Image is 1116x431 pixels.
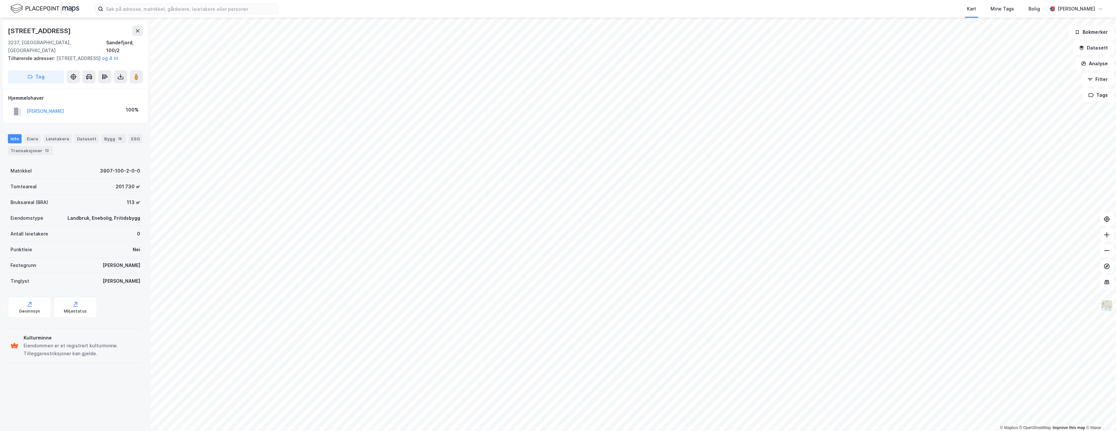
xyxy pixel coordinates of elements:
a: OpenStreetMap [1019,425,1051,430]
div: Tomteareal [10,183,37,191]
button: Filter [1082,73,1113,86]
a: Mapbox [1000,425,1018,430]
div: Festegrunn [10,261,36,269]
div: Hjemmelshaver [8,94,143,102]
div: Landbruk, Enebolig, Fritidsbygg [67,214,140,222]
div: Eiendomstype [10,214,43,222]
div: Geoinnsyn [19,309,40,314]
div: Antall leietakere [10,230,48,238]
div: [PERSON_NAME] [103,277,140,285]
div: Kart [967,5,976,13]
div: Punktleie [10,246,32,254]
div: 113 ㎡ [127,198,140,206]
div: Datasett [74,134,99,143]
div: 201 730 ㎡ [116,183,140,191]
div: ESG [128,134,143,143]
div: Nei [133,246,140,254]
input: Søk på adresse, matrikkel, gårdeiere, leietakere eller personer [103,4,278,14]
div: 3237, [GEOGRAPHIC_DATA], [GEOGRAPHIC_DATA] [8,39,106,54]
div: Kulturminne [24,334,140,342]
div: [PERSON_NAME] [103,261,140,269]
div: [STREET_ADDRESS] [8,54,138,62]
button: Analyse [1075,57,1113,70]
button: Bokmerker [1069,26,1113,39]
div: 0 [137,230,140,238]
div: Eiendommen er et registrert kulturminne. Tilleggsrestriksjoner kan gjelde. [24,342,140,358]
div: Eiere [24,134,41,143]
span: Tilhørende adresser: [8,55,56,61]
div: Leietakere [43,134,72,143]
div: 3907-100-2-0-0 [100,167,140,175]
div: Transaksjoner [8,146,53,155]
img: logo.f888ab2527a4732fd821a326f86c7f29.svg [10,3,79,14]
div: Tinglyst [10,277,29,285]
div: Matrikkel [10,167,32,175]
iframe: Chat Widget [1083,400,1116,431]
div: Bruksareal (BRA) [10,198,48,206]
div: Mine Tags [991,5,1014,13]
a: Improve this map [1053,425,1085,430]
div: Miljøstatus [64,309,87,314]
div: 13 [44,147,50,154]
div: [STREET_ADDRESS] [8,26,72,36]
div: 18 [117,135,123,142]
div: Kontrollprogram for chat [1083,400,1116,431]
img: Z [1101,299,1113,312]
button: Tag [8,70,64,83]
div: Bolig [1029,5,1040,13]
div: Info [8,134,22,143]
div: 100% [126,106,139,114]
button: Tags [1083,89,1113,102]
button: Datasett [1073,41,1113,54]
div: Sandefjord, 100/2 [106,39,143,54]
div: [PERSON_NAME] [1058,5,1095,13]
div: Bygg [102,134,126,143]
